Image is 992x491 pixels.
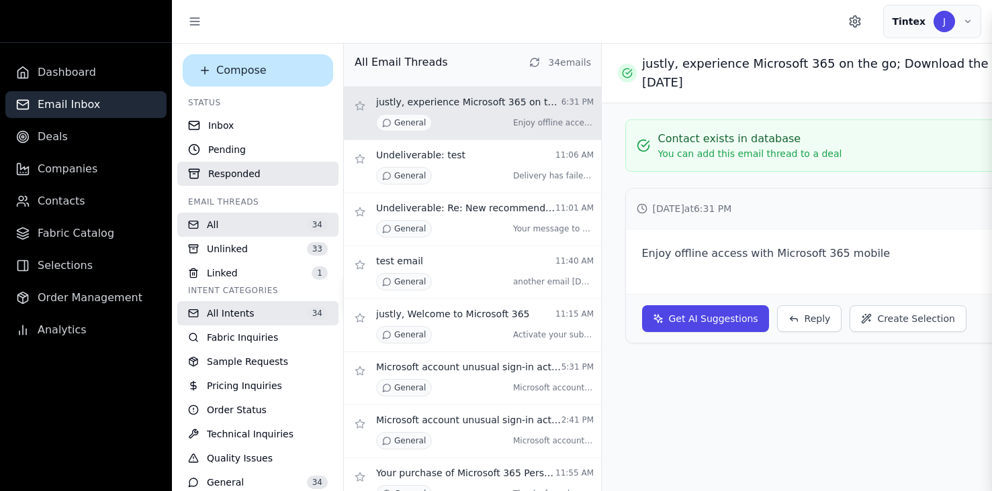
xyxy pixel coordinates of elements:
[376,307,530,321] p: justly, Welcome to Microsoft 365
[555,309,594,319] div: 11:15 AM
[513,382,594,393] p: Microsoft account Unusual sig ...
[183,9,207,34] button: Toggle sidebar
[207,427,294,441] span: Technical Inquiries
[394,435,426,446] span: General
[207,355,288,368] span: Sample Requests
[38,225,114,241] span: Fabric Catalog
[642,305,769,332] button: Get AI Suggestions
[5,91,167,118] a: Email Inbox
[394,223,426,234] span: General
[177,162,339,186] button: Responded
[177,301,339,325] button: All Intents34
[307,307,328,320] span: 34
[394,329,426,340] span: General
[177,285,339,296] div: Intent Categories
[513,276,594,287] p: another email [DATE], 22 Se ...
[555,468,594,478] div: 11:55 AM
[207,476,244,489] span: General
[38,97,100,113] span: Email Inbox
[5,220,167,247] a: Fabric Catalog
[355,54,448,70] h2: All Email Threads
[38,129,68,145] span: Deals
[177,325,339,349] button: Fabric Inquiries
[561,97,594,107] div: 6:31 PM
[177,97,339,108] div: Status
[548,56,591,69] span: 34 email s
[843,9,867,34] button: Settings
[177,197,339,207] div: Email Threads
[394,117,426,128] span: General
[38,258,93,274] span: Selections
[177,237,339,261] button: Unlinked33
[207,379,282,392] span: Pricing Inquiries
[5,252,167,279] a: Selections
[555,150,594,160] div: 11:06 AM
[658,147,842,160] p: You can add this email thread to a deal
[513,223,594,234] p: Your message to MSSecurity-nor ...
[183,54,333,87] button: Compose
[207,331,278,344] span: Fabric Inquiries
[207,242,248,256] span: Unlinked
[38,64,96,80] span: Dashboard
[5,284,167,311] a: Order Management
[850,305,966,332] button: Create Selection
[555,203,594,213] div: 11:01 AM
[5,156,167,182] a: Companies
[312,266,328,280] span: 1
[777,305,842,332] button: Reply
[177,213,339,237] button: All34
[513,170,594,181] p: Delivery has failed to these r ...
[934,11,955,32] div: J
[376,148,465,162] p: Undeliverable: test
[561,362,594,372] div: 5:31 PM
[177,349,339,374] button: Sample Requests
[177,261,339,285] button: Linked1
[376,360,561,374] p: Microsoft account unusual sign-in activity
[394,382,426,393] span: General
[177,113,339,138] button: Inbox
[307,242,328,256] span: 33
[177,398,339,422] button: Order Status
[38,161,97,177] span: Companies
[376,466,555,480] p: Your purchase of Microsoft 365 Personal has been processed
[555,256,594,266] div: 11:40 AM
[38,322,87,338] span: Analytics
[5,317,167,343] a: Analytics
[207,403,267,417] span: Order Status
[376,201,555,215] p: Undeliverable: Re: New recommendation available for Default Directory
[5,59,167,86] a: Dashboard
[207,451,273,465] span: Quality Issues
[207,266,238,280] span: Linked
[38,290,142,306] span: Order Management
[653,202,732,215] span: [DATE] at 6:31 PM
[513,117,594,128] p: Enjoy offline access with [PERSON_NAME] ...
[883,5,981,38] button: Account menu
[307,218,328,231] span: 34
[394,170,426,181] span: General
[207,307,255,320] span: All Intents
[513,329,594,340] p: Activate your subscription and ...
[207,218,218,231] span: All
[177,138,339,162] button: Pending
[892,15,926,28] div: Tintex
[513,435,594,446] p: Microsoft account Unusual sig ...
[5,188,167,215] a: Contacts
[177,422,339,446] button: Technical Inquiries
[177,446,339,470] button: Quality Issues
[561,415,594,425] div: 2:41 PM
[307,476,328,489] span: 34
[177,374,339,398] button: Pricing Inquiries
[38,193,85,209] span: Contacts
[394,276,426,287] span: General
[658,131,842,147] p: Contact exists in database
[5,123,167,150] a: Deals
[376,413,561,427] p: Microsoft account unusual sign-in activity
[527,54,543,70] button: Refresh email threads
[376,254,423,268] p: test email
[376,95,561,109] p: justly, experience Microsoft 365 on the go; Download the mobile app [DATE]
